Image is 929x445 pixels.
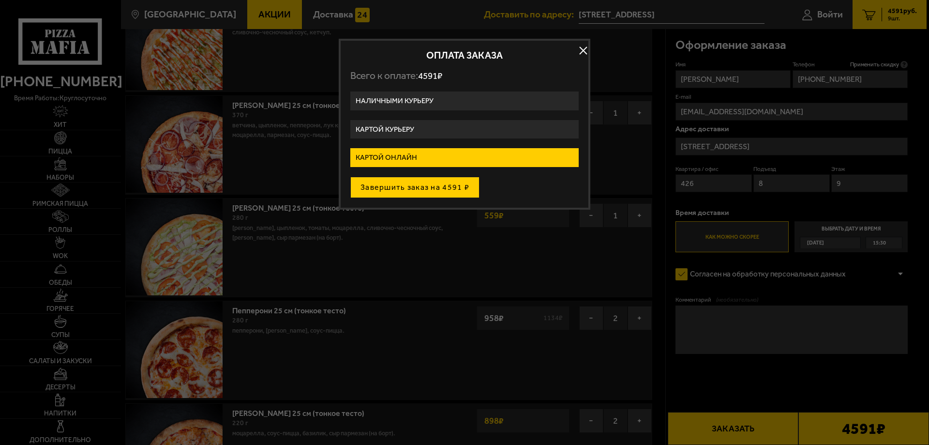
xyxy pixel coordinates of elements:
[350,92,579,110] label: Наличными курьеру
[350,177,479,198] button: Завершить заказ на 4591 ₽
[350,148,579,167] label: Картой онлайн
[418,70,442,81] span: 4591 ₽
[350,50,579,60] h2: Оплата заказа
[350,120,579,139] label: Картой курьеру
[350,70,579,82] p: Всего к оплате:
